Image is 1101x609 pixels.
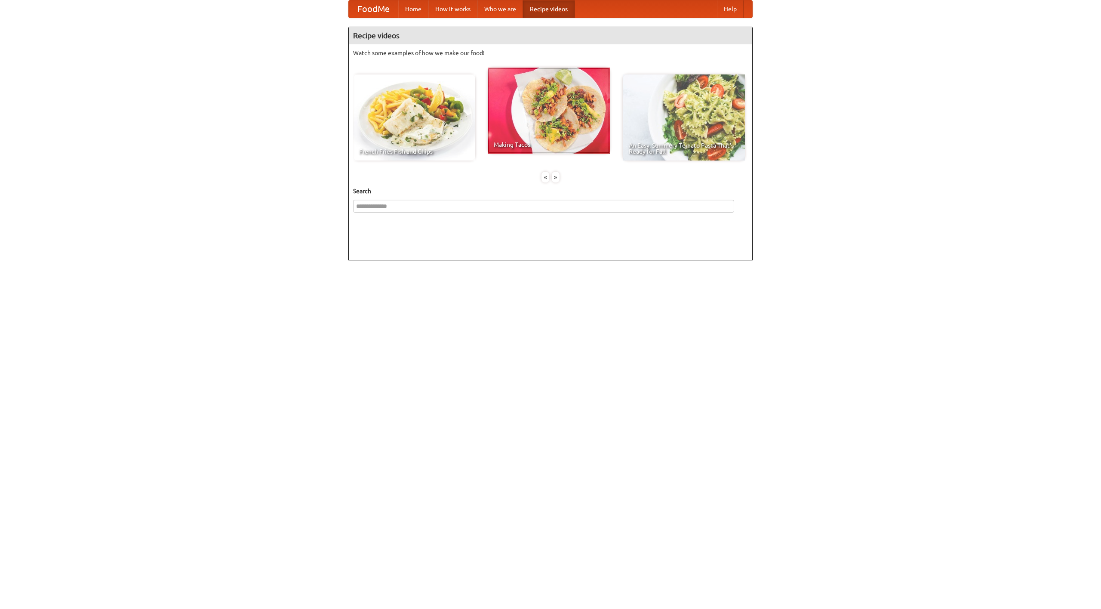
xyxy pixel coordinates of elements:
[353,187,748,195] h5: Search
[488,68,610,154] a: Making Tacos
[353,49,748,57] p: Watch some examples of how we make our food!
[428,0,477,18] a: How it works
[623,74,745,161] a: An Easy, Summery Tomato Pasta That's Ready for Fall
[398,0,428,18] a: Home
[717,0,744,18] a: Help
[349,27,752,44] h4: Recipe videos
[494,142,604,148] span: Making Tacos
[353,74,475,161] a: French Fries Fish and Chips
[359,148,469,155] span: French Fries Fish and Chips
[349,0,398,18] a: FoodMe
[552,172,560,182] div: »
[523,0,575,18] a: Recipe videos
[541,172,549,182] div: «
[477,0,523,18] a: Who we are
[629,142,739,155] span: An Easy, Summery Tomato Pasta That's Ready for Fall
